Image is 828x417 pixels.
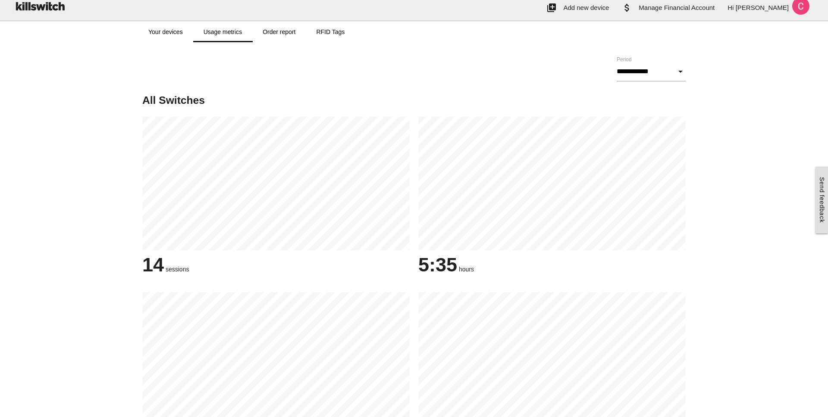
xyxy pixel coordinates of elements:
span: [PERSON_NAME] [736,4,789,11]
a: Usage metrics [193,22,252,42]
span: Hi [728,4,734,11]
span: 5:35 [418,254,457,276]
span: Manage Financial Account [639,4,715,11]
a: Send feedback [815,167,828,233]
span: Add new device [563,4,609,11]
span: 14 [142,254,164,276]
a: RFID Tags [306,22,355,42]
h5: All Switches [142,94,686,106]
a: Order report [252,22,306,42]
span: sessions [166,266,189,273]
a: Your devices [138,22,193,42]
label: Period [617,56,632,63]
span: hours [459,266,474,273]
